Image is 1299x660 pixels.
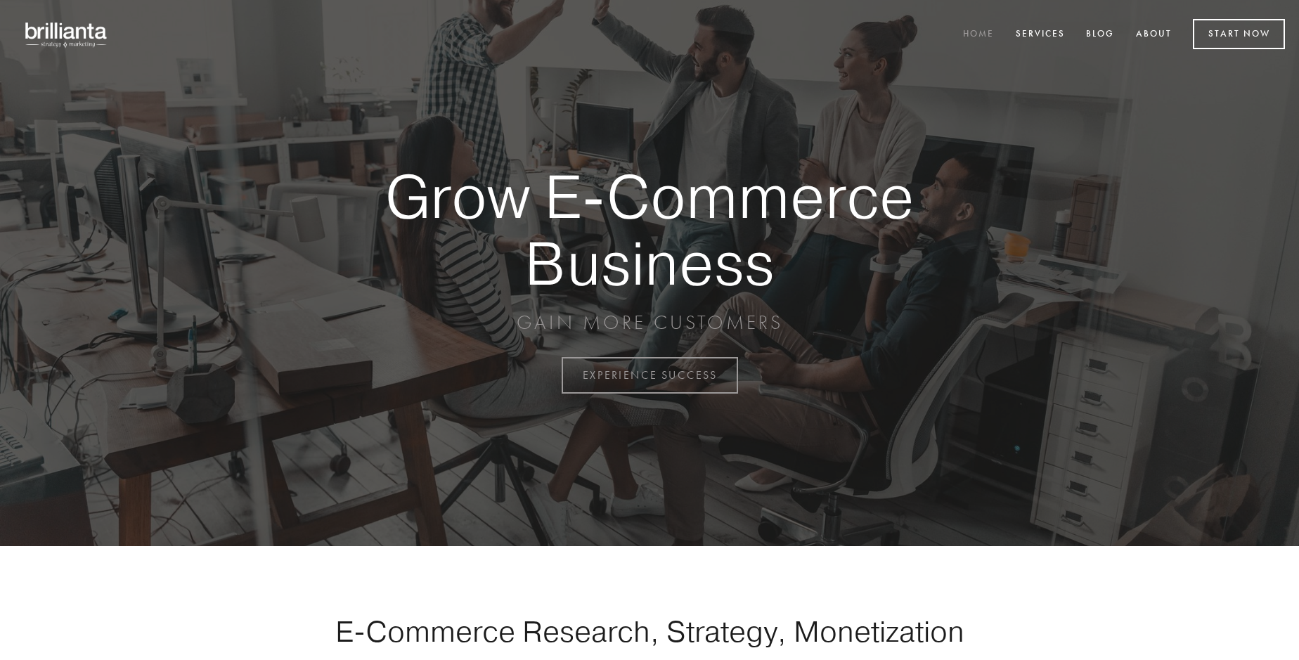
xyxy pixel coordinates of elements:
h1: E-Commerce Research, Strategy, Monetization [291,614,1008,649]
a: About [1127,23,1181,46]
a: EXPERIENCE SUCCESS [562,357,738,394]
p: GAIN MORE CUSTOMERS [336,310,963,335]
strong: Grow E-Commerce Business [336,163,963,296]
img: brillianta - research, strategy, marketing [14,14,119,55]
a: Services [1007,23,1074,46]
a: Start Now [1193,19,1285,49]
a: Home [954,23,1003,46]
a: Blog [1077,23,1123,46]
